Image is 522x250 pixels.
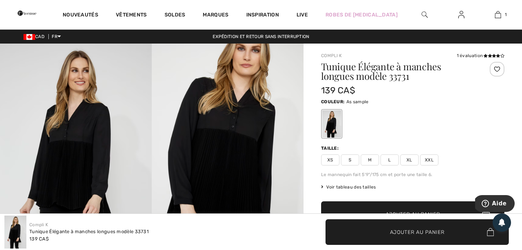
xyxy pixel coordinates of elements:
[480,10,516,19] a: 1
[321,171,504,178] div: Le mannequin fait 5'9"/175 cm et porte une taille 6.
[381,154,399,165] span: L
[18,6,36,20] img: 1ère Avenue
[400,154,419,165] span: XL
[29,222,48,227] a: Compli K
[386,210,440,218] span: Ajouter au panier
[475,195,515,213] iframe: Ouvre un widget dans lequel vous pouvez trouver plus d’informations
[321,62,474,81] h1: Tunique Élégante à manches longues modèle 33731
[361,154,379,165] span: M
[457,52,504,59] div: 1 évaluation
[165,12,185,19] a: Soldes
[346,99,369,104] span: As sample
[29,236,49,242] span: 139 CA$
[321,201,504,227] button: Ajouter au panier
[23,34,35,40] img: Canadian Dollar
[422,10,428,19] img: recherche
[29,228,149,235] div: Tunique Élégante à manches longues modèle 33731
[505,11,507,18] span: 1
[495,10,501,19] img: Mon panier
[341,154,359,165] span: S
[297,11,308,19] a: Live
[23,34,47,39] span: CAD
[4,216,26,249] img: Tunique &Eacute;l&eacute;gante &agrave; Manches Longues mod&egrave;le 33731
[326,11,398,19] a: Robes de [MEDICAL_DATA]
[116,12,147,19] a: Vêtements
[452,10,470,19] a: Se connecter
[458,10,464,19] img: Mes infos
[63,12,98,19] a: Nouveautés
[321,53,342,58] a: Compli K
[321,85,355,96] span: 139 CA$
[420,154,438,165] span: XXL
[321,99,345,104] span: Couleur:
[246,12,279,19] span: Inspiration
[321,154,339,165] span: XS
[52,34,61,39] span: FR
[203,12,228,19] a: Marques
[390,228,445,236] span: Ajouter au panier
[321,184,376,190] span: Voir tableau des tailles
[322,110,341,138] div: As sample
[321,145,340,152] div: Taille:
[487,228,494,236] img: Bag.svg
[326,219,509,245] button: Ajouter au panier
